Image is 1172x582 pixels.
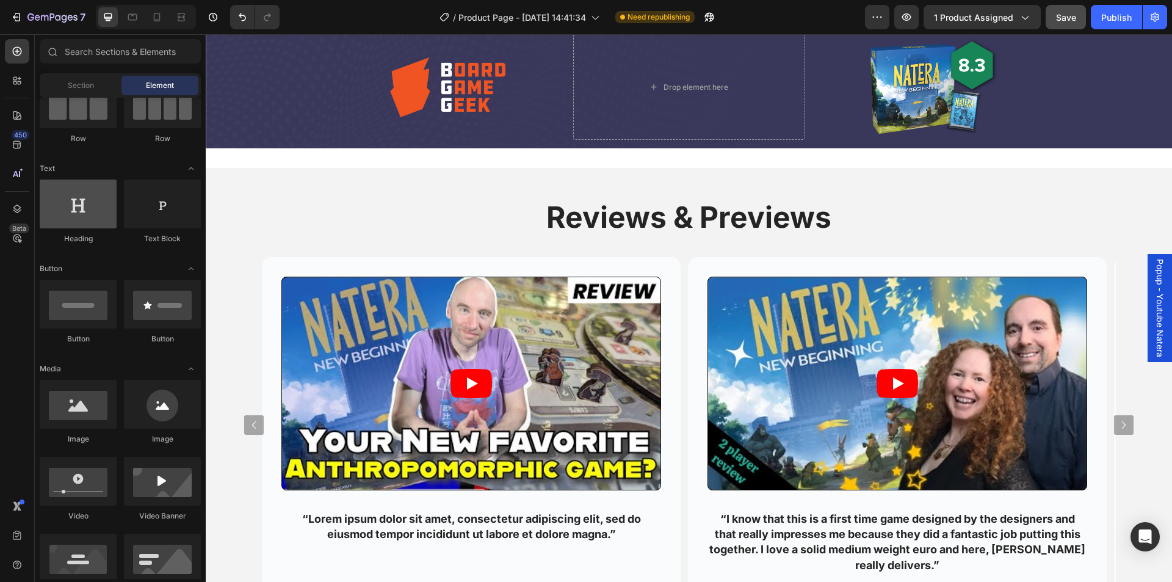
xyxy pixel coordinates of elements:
[628,12,690,23] span: Need republishing
[948,225,960,323] span: Popup - Youtube Natera
[40,163,55,174] span: Text
[124,434,201,445] div: Image
[126,163,841,203] h2: Reviews & Previews
[671,335,712,364] button: Play
[124,333,201,344] div: Button
[40,363,61,374] span: Media
[1056,12,1076,23] span: Save
[9,224,29,233] div: Beta
[245,335,286,364] button: Play
[1101,11,1132,24] div: Publish
[908,381,928,401] button: Carousel Next Arrow
[181,359,201,379] span: Toggle open
[181,159,201,178] span: Toggle open
[924,5,1041,29] button: 1 product assigned
[68,80,94,91] span: Section
[40,511,117,522] div: Video
[146,80,174,91] span: Element
[184,23,300,83] img: gempages_580947781208769449-6c37e903-95ff-437b-8665-3354e1eb2f72.png
[503,477,880,539] p: “I know that this is a first time game designed by the designers and that really impresses me bec...
[1046,5,1086,29] button: Save
[206,34,1172,582] iframe: Design area
[40,434,117,445] div: Image
[40,233,117,244] div: Heading
[124,133,201,144] div: Row
[934,11,1013,24] span: 1 product assigned
[458,11,586,24] span: Product Page - [DATE] 14:41:34
[124,233,201,244] div: Text Block
[453,11,456,24] span: /
[77,477,454,507] p: “Lorem ipsum dolor sit amet, consectetur adipiscing elit, sed do eiusmod tempor incididunt ut lab...
[5,5,91,29] button: 7
[124,511,201,522] div: Video Banner
[12,130,29,140] div: 450
[40,333,117,344] div: Button
[230,5,280,29] div: Undo/Redo
[40,39,201,64] input: Search Sections & Elements
[40,133,117,144] div: Row
[40,263,62,274] span: Button
[1130,522,1160,551] div: Open Intercom Messenger
[80,10,85,24] p: 7
[38,381,58,401] button: Carousel Back Arrow
[458,48,523,58] div: Drop element here
[181,259,201,278] span: Toggle open
[1091,5,1142,29] button: Publish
